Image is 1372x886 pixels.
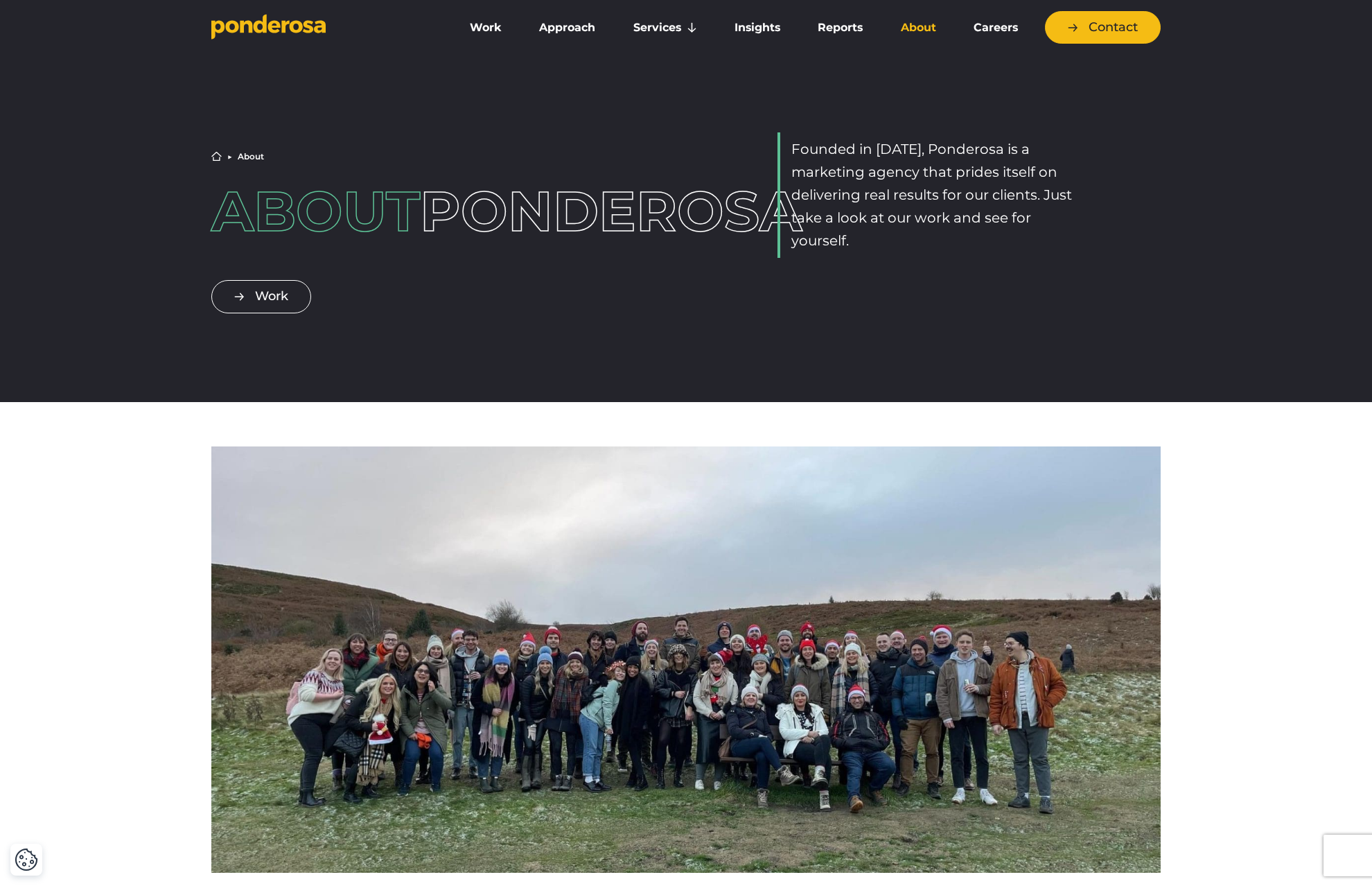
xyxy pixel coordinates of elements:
[211,446,1161,874] img: Ponderosa Christmas Walk
[791,138,1080,252] p: Founded in [DATE], Ponderosa is a marketing agency that prides itself on delivering real results ...
[15,848,38,871] button: Cookie Settings
[15,848,38,871] img: Revisit consent button
[454,13,518,42] a: Work
[211,184,595,239] h1: Ponderosa
[884,13,951,42] a: About
[802,13,879,42] a: Reports
[211,280,311,313] a: Work
[211,177,420,245] span: About
[617,13,713,42] a: Services
[211,14,433,42] a: Go to homepage
[227,153,232,161] li: ▶︎
[238,153,264,161] li: About
[523,13,611,42] a: Approach
[1045,11,1161,44] a: Contact
[211,151,222,162] a: Home
[958,13,1034,42] a: Careers
[719,13,796,42] a: Insights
